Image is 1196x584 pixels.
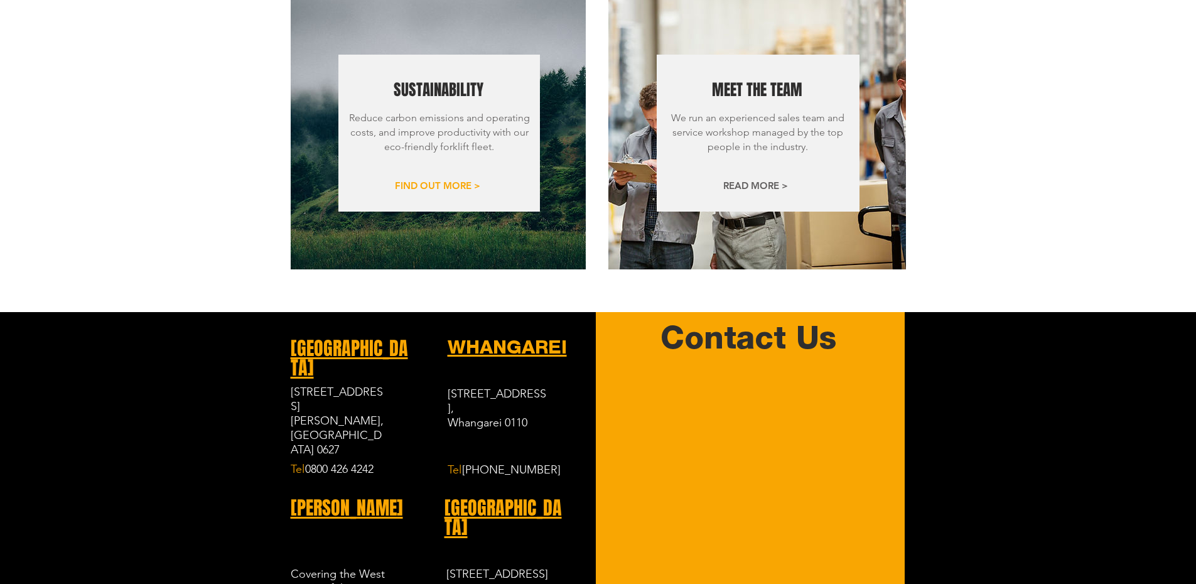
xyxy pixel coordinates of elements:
a: [GEOGRAPHIC_DATA] [291,338,408,380]
span: We run an experienced sales team and service workshop managed by the top people in the industry. [671,112,844,153]
a: READ MORE > [685,178,827,194]
h2: Contact Us [611,320,886,355]
span: [GEOGRAPHIC_DATA] [444,494,562,541]
a: [PHONE_NUMBER] [462,465,561,475]
span: [STREET_ADDRESS] [448,387,546,415]
span: FIND OUT MORE > [395,179,480,192]
span: , [451,401,454,415]
span: READ MORE > [723,179,788,192]
span: Tel [448,463,461,477]
span: MEET THE TEAM [712,78,802,101]
span: SUSTAINABILITY [394,78,483,101]
span: [STREET_ADDRESS] [446,567,548,581]
span: [PHONE_NUMBER] [462,463,561,477]
span: [PERSON_NAME] [291,494,403,522]
span: [STREET_ADDRESS][PERSON_NAME], [291,385,384,428]
span: Tel [291,462,304,476]
a: [GEOGRAPHIC_DATA] [444,497,562,539]
span: 0800 426 4242 [305,462,374,476]
a: 0800 426 4242 [305,465,374,475]
a: [PERSON_NAME] [291,497,403,520]
span: Whangarei 0110 [448,416,527,430]
a: FIND OUT MORE > [367,178,509,194]
span: [GEOGRAPHIC_DATA] 0627 [291,428,382,457]
span: [GEOGRAPHIC_DATA] [291,335,408,382]
a: WHANGAREI [448,335,567,358]
span: Reduce carbon emissions and operating costs, and improve productivity with our eco-friendly forkl... [349,112,530,153]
